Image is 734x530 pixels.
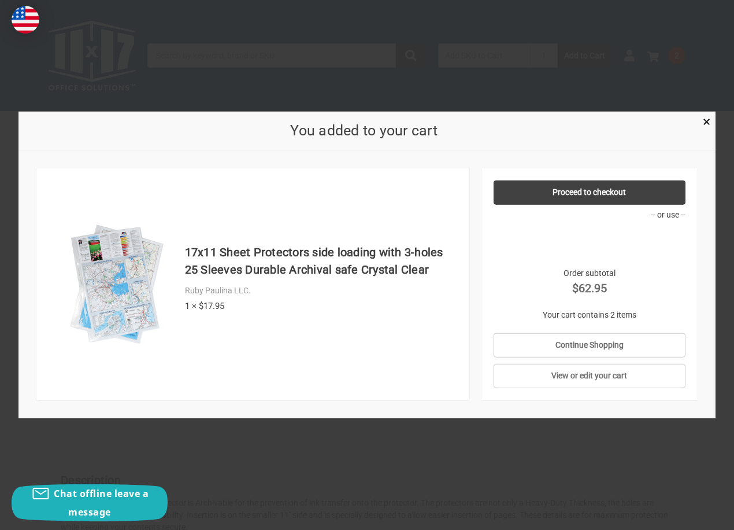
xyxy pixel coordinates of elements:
p: -- or use -- [494,209,685,221]
div: Ruby Paulina LLC. [185,285,457,297]
button: Chat offline leave a message [12,484,168,521]
span: Chat offline leave a message [54,487,149,518]
h2: You added to your cart [36,120,691,142]
a: Continue Shopping [494,333,685,358]
a: View or edit your cart [494,364,685,388]
img: Ruby Paulina 17x11 Sheet Protectors side loading with 3-holes 25 Sleeves Durable Archival safe Cr... [55,222,179,346]
strong: $62.95 [494,279,685,297]
img: duty and tax information for United States [12,6,39,34]
iframe: Google Customer Reviews [639,499,734,530]
div: 1 × $17.95 [185,300,457,313]
div: Order subtotal [494,267,685,297]
a: Proceed to checkout [494,181,685,205]
h4: 17x11 Sheet Protectors side loading with 3-holes 25 Sleeves Durable Archival safe Crystal Clear [185,244,457,278]
p: Your cart contains 2 items [494,309,685,321]
a: Close [700,115,713,127]
span: × [703,113,710,130]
